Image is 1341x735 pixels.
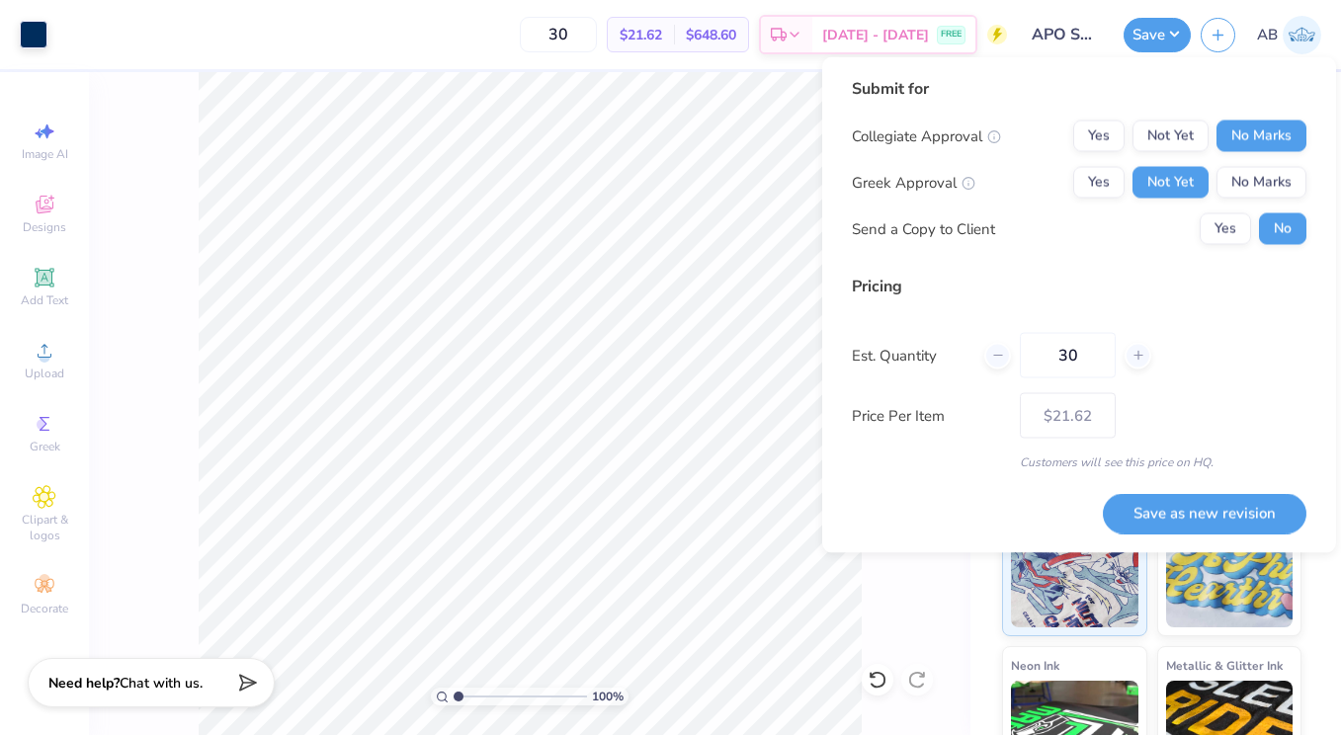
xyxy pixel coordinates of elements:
label: Est. Quantity [852,344,969,367]
button: No Marks [1216,167,1306,199]
span: [DATE] - [DATE] [822,25,929,45]
button: No [1259,213,1306,245]
div: Collegiate Approval [852,124,1001,147]
span: Image AI [22,146,68,162]
button: Save [1124,18,1191,52]
span: Add Text [21,292,68,308]
button: Yes [1200,213,1251,245]
div: Submit for [852,77,1306,101]
img: Standard [1011,529,1138,627]
a: AB [1257,16,1321,54]
input: – – [520,17,597,52]
label: Price Per Item [852,404,1005,427]
button: Yes [1073,121,1125,152]
span: Chat with us. [120,674,203,693]
span: Greek [30,439,60,454]
span: Neon Ink [1011,655,1059,676]
span: AB [1257,24,1278,46]
span: $648.60 [686,25,736,45]
div: Send a Copy to Client [852,217,995,240]
input: Untitled Design [1017,15,1114,54]
span: $21.62 [620,25,662,45]
img: Puff Ink [1166,529,1294,627]
div: Greek Approval [852,171,975,194]
button: No Marks [1216,121,1306,152]
input: – – [1020,333,1116,378]
span: Upload [25,366,64,381]
span: Clipart & logos [10,512,79,543]
button: Not Yet [1132,121,1209,152]
img: Ashlyn Barnard [1283,16,1321,54]
button: Yes [1073,167,1125,199]
span: Decorate [21,601,68,616]
strong: Need help? [48,674,120,693]
button: Save as new revision [1103,493,1306,533]
span: 100 % [592,688,624,705]
span: Metallic & Glitter Ink [1166,655,1283,676]
div: Customers will see this price on HQ. [852,453,1306,471]
span: Designs [23,219,66,235]
div: Pricing [852,275,1306,298]
span: FREE [941,28,962,41]
button: Not Yet [1132,167,1209,199]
